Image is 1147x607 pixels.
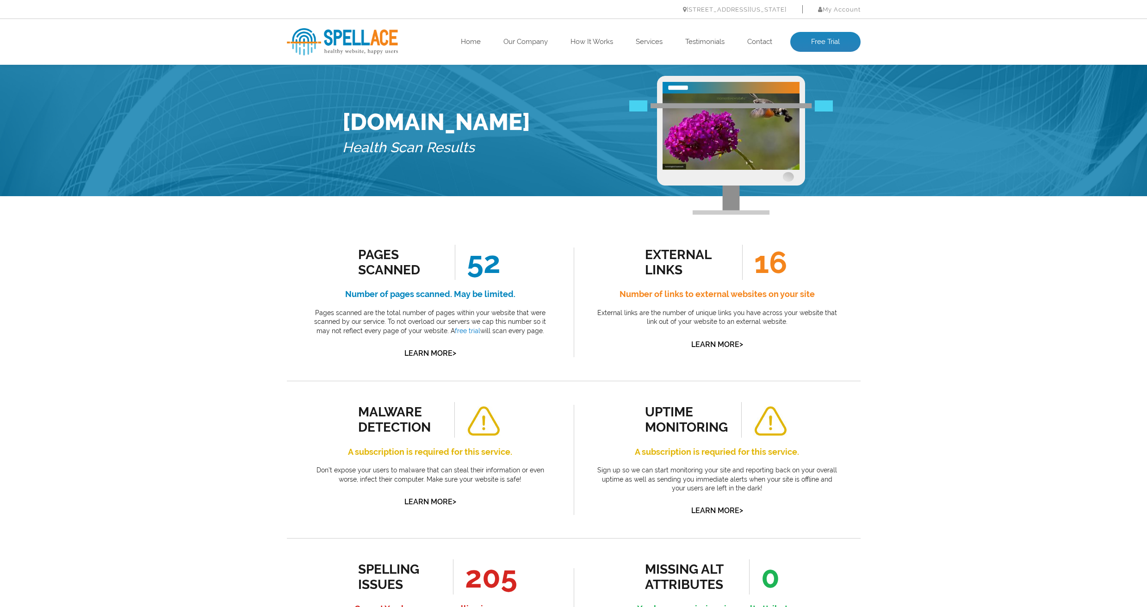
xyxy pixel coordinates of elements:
[645,247,729,278] div: external links
[629,102,833,113] img: Free Webiste Analysis
[739,504,743,517] span: >
[455,327,480,334] a: free trial
[595,309,840,327] p: External links are the number of unique links you have across your website that link out of your ...
[358,562,442,592] div: spelling issues
[453,347,456,359] span: >
[657,76,805,215] img: Free Webiste Analysis
[645,562,729,592] div: missing alt attributes
[453,495,456,508] span: >
[691,506,743,515] a: Learn More>
[595,287,840,302] h4: Number of links to external websites on your site
[404,349,456,358] a: Learn More>
[595,445,840,459] h4: A subscription is requried for this service.
[358,404,442,435] div: malware detection
[742,245,787,280] span: 16
[308,287,553,302] h4: Number of pages scanned. May be limited.
[749,559,780,595] span: 0
[645,404,729,435] div: uptime monitoring
[453,559,517,595] span: 205
[342,136,530,160] h5: Health Scan Results
[358,247,442,278] div: Pages Scanned
[308,445,553,459] h4: A subscription is required for this service.
[663,93,800,170] img: Free Website Analysis
[595,466,840,493] p: Sign up so we can start monitoring your site and reporting back on your overall uptime as well as...
[404,497,456,506] a: Learn More>
[342,108,530,136] h1: [DOMAIN_NAME]
[308,466,553,484] p: Don’t expose your users to malware that can steal their information or even worse, infect their c...
[308,309,553,336] p: Pages scanned are the total number of pages within your website that were scanned by our service....
[753,406,787,436] img: alert
[455,245,501,280] span: 52
[691,340,743,349] a: Learn More>
[466,406,501,436] img: alert
[739,338,743,351] span: >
